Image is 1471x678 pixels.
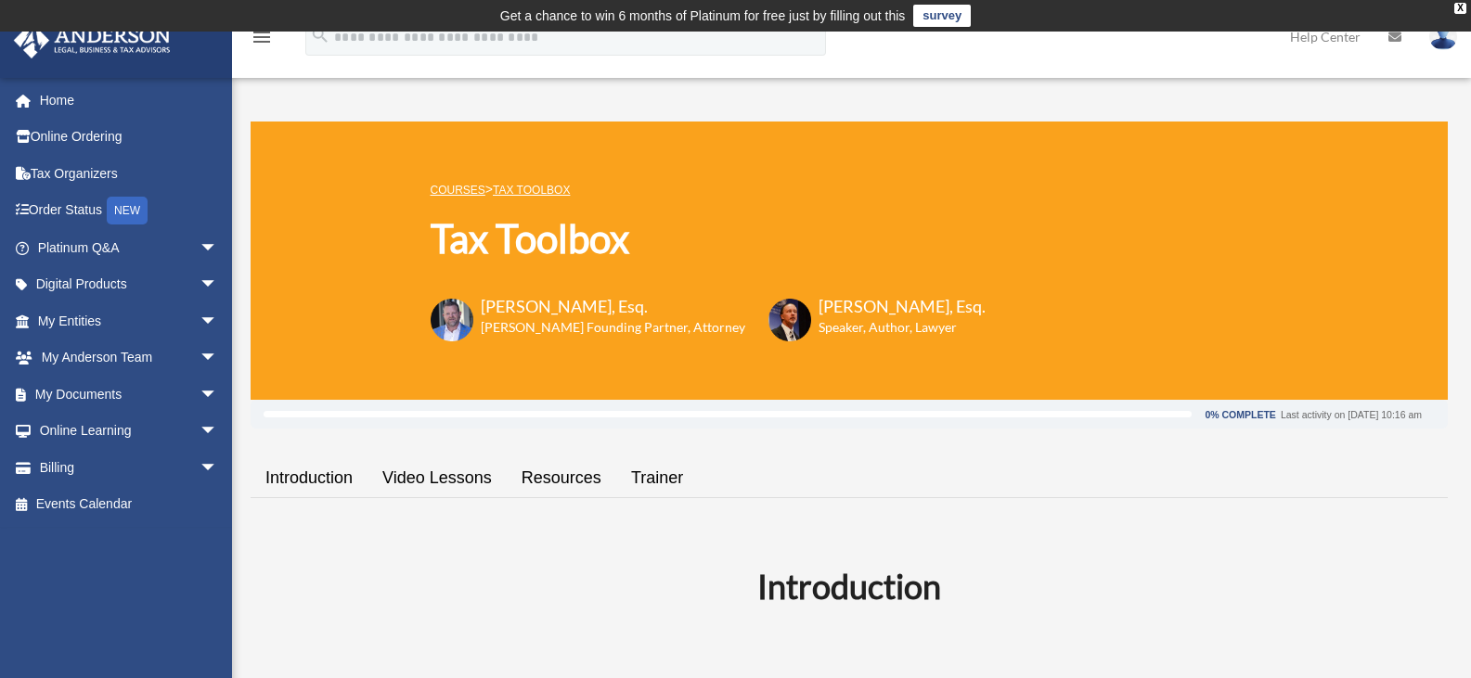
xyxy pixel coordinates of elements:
img: User Pic [1429,23,1457,50]
a: Video Lessons [368,452,507,505]
a: Billingarrow_drop_down [13,449,246,486]
a: My Documentsarrow_drop_down [13,376,246,413]
img: Toby-circle-head.png [431,299,473,341]
span: arrow_drop_down [200,339,237,377]
a: Trainer [616,452,698,505]
a: Online Learningarrow_drop_down [13,413,246,450]
a: Resources [507,452,616,505]
div: Last activity on [DATE] 10:16 am [1281,410,1422,420]
a: survey [913,5,971,27]
div: 0% Complete [1205,410,1275,420]
i: search [310,25,330,45]
h2: Introduction [262,563,1437,609]
a: Platinum Q&Aarrow_drop_down [13,229,246,266]
span: arrow_drop_down [200,302,237,340]
a: Home [13,82,246,119]
a: Tax Toolbox [493,184,570,197]
div: close [1454,3,1466,14]
h6: [PERSON_NAME] Founding Partner, Attorney [481,318,745,337]
span: arrow_drop_down [200,413,237,451]
span: arrow_drop_down [200,266,237,304]
img: Scott-Estill-Headshot.png [768,299,811,341]
a: Events Calendar [13,486,246,523]
i: menu [251,26,273,48]
a: Introduction [251,452,368,505]
h3: [PERSON_NAME], Esq. [481,295,745,318]
p: > [431,178,986,201]
h6: Speaker, Author, Lawyer [819,318,962,337]
a: Order StatusNEW [13,192,246,230]
img: Anderson Advisors Platinum Portal [8,22,176,58]
a: Online Ordering [13,119,246,156]
div: NEW [107,197,148,224]
a: Digital Productsarrow_drop_down [13,266,246,303]
a: My Entitiesarrow_drop_down [13,302,246,339]
h3: [PERSON_NAME], Esq. [819,295,986,318]
a: COURSES [431,184,485,197]
div: Get a chance to win 6 months of Platinum for free just by filling out this [500,5,906,27]
span: arrow_drop_down [200,229,237,267]
span: arrow_drop_down [200,449,237,487]
a: menu [251,32,273,48]
span: arrow_drop_down [200,376,237,414]
h1: Tax Toolbox [431,211,986,266]
a: Tax Organizers [13,155,246,192]
a: My Anderson Teamarrow_drop_down [13,339,246,377]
